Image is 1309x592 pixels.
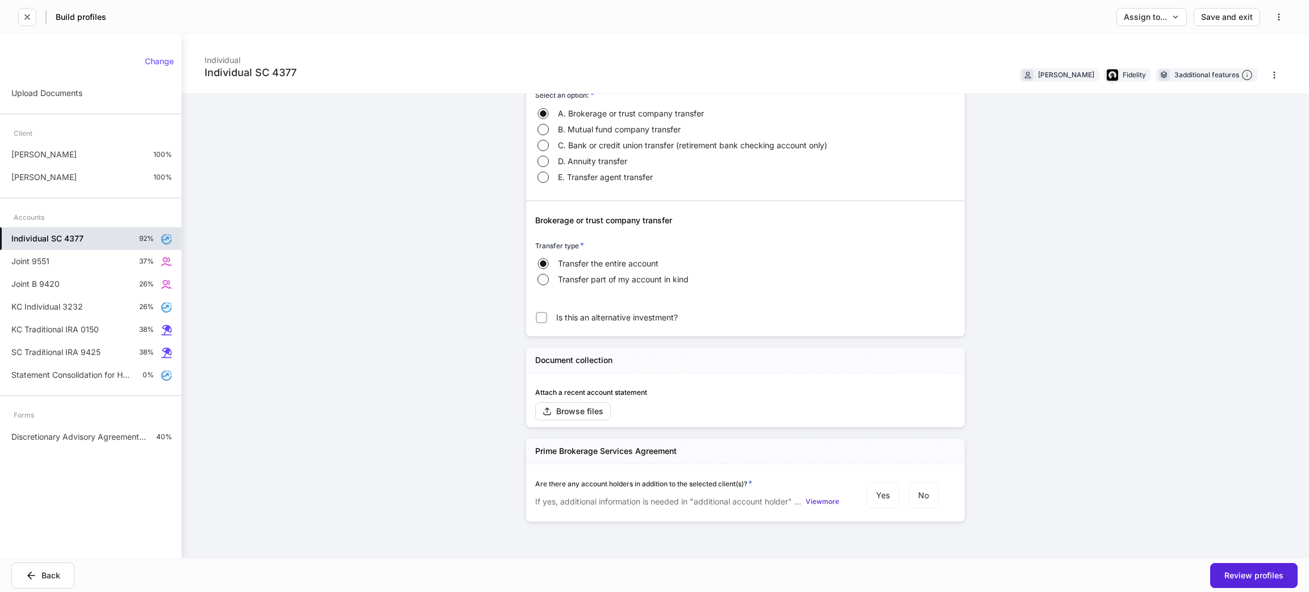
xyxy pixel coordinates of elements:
[137,52,181,70] button: Change
[1224,572,1283,580] div: Review profiles
[156,432,172,441] p: 40%
[153,150,172,159] p: 100%
[535,89,594,101] h6: Select an option:
[558,108,704,119] span: A. Brokerage or trust company transfer
[11,149,77,160] p: [PERSON_NAME]
[11,301,83,312] p: KC Individual 3232
[806,496,839,507] button: Viewmore
[14,123,32,143] div: Client
[139,257,154,266] p: 37%
[1124,13,1179,21] div: Assign to...
[558,156,627,167] span: D. Annuity transfer
[1123,69,1146,80] div: Fidelity
[558,124,681,135] span: B. Mutual fund company transfer
[535,496,803,507] p: If yes, additional information is needed in "additional account holder" section below.
[535,478,839,489] div: Are there any account holders in addition to the selected client(s)?
[139,302,154,311] p: 26%
[1194,8,1260,26] button: Save and exit
[558,274,689,285] span: Transfer part of my account in kind
[556,312,678,323] span: Is this an alternative investment?
[143,370,154,380] p: 0%
[535,445,677,457] h5: Prime Brokerage Services Agreement
[558,172,653,183] span: E. Transfer agent transfer
[205,48,297,66] div: Individual
[11,369,134,381] p: Statement Consolidation for Households
[1210,563,1298,588] button: Review profiles
[1038,69,1094,80] div: [PERSON_NAME]
[11,233,84,244] h5: Individual SC 4377
[535,387,741,398] h6: Attach a recent account statement
[535,215,956,226] h5: Brokerage or trust company transfer
[1201,13,1253,21] div: Save and exit
[1116,8,1187,26] button: Assign to...
[14,405,34,425] div: Forms
[535,355,612,366] h5: Document collection
[1174,69,1253,81] div: 3 additional features
[535,402,611,420] button: Browse files
[205,66,297,80] div: Individual SC 4377
[11,431,147,443] p: Discretionary Advisory Agreement: Client Wrap Fee
[26,570,60,581] div: Back
[139,348,154,357] p: 38%
[11,172,77,183] p: [PERSON_NAME]
[14,207,44,227] div: Accounts
[11,324,99,335] p: KC Traditional IRA 0150
[139,325,154,334] p: 38%
[139,234,154,243] p: 92%
[11,87,82,99] p: Upload Documents
[806,498,839,505] div: View more
[139,280,154,289] p: 26%
[145,57,174,65] div: Change
[153,173,172,182] p: 100%
[11,256,49,267] p: Joint 9551
[543,407,603,416] div: Browse files
[558,258,658,269] span: Transfer the entire account
[56,11,106,23] h5: Build profiles
[11,562,74,589] button: Back
[11,278,60,290] p: Joint B 9420
[558,140,827,151] span: C. Bank or credit union transfer (retirement bank checking account only)
[11,347,101,358] p: SC Traditional IRA 9425
[535,240,584,251] h6: Transfer type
